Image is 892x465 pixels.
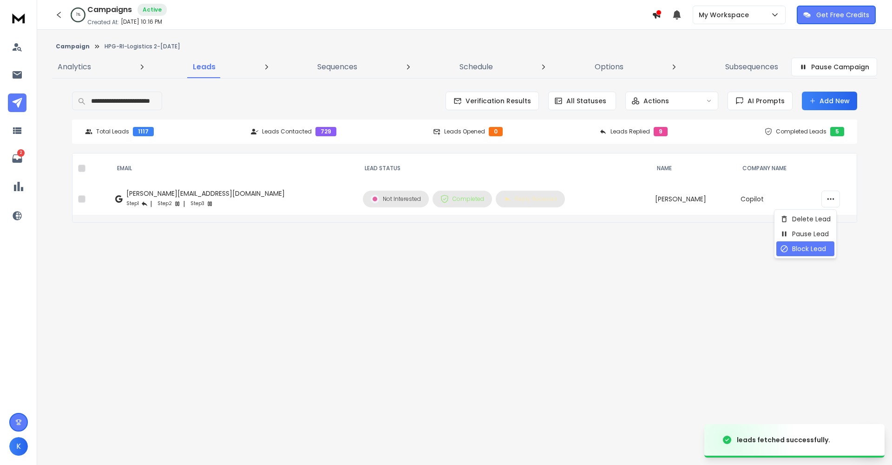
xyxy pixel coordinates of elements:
[504,195,557,203] div: Reply Received
[792,214,831,224] p: Delete Lead
[138,4,167,16] div: Active
[744,96,785,106] span: AI Prompts
[262,128,312,135] p: Leads Contacted
[56,43,90,50] button: Campaign
[454,56,498,78] a: Schedule
[357,153,649,183] th: LEAD STATUS
[589,56,629,78] a: Options
[446,92,539,110] button: Verification Results
[315,127,336,136] div: 729
[87,19,119,26] p: Created At:
[17,149,25,157] p: 2
[126,189,285,198] div: [PERSON_NAME][EMAIL_ADDRESS][DOMAIN_NAME]
[121,18,162,26] p: [DATE] 10:16 PM
[193,61,216,73] p: Leads
[802,92,857,110] button: Add New
[440,195,484,203] div: Completed
[649,153,735,183] th: NAME
[87,4,132,15] h1: Campaigns
[110,153,357,183] th: EMAIL
[792,244,826,253] p: Block Lead
[649,183,735,215] td: [PERSON_NAME]
[105,43,180,50] p: HPG-RI-Logistics 2-[DATE]
[190,199,204,208] p: Step 3
[792,229,829,239] p: Pause Lead
[76,12,80,18] p: 1 %
[725,61,778,73] p: Subsequences
[8,149,26,168] a: 2
[96,128,129,135] p: Total Leads
[816,10,869,20] p: Get Free Credits
[9,9,28,27] img: logo
[735,153,816,183] th: Company Name
[610,128,650,135] p: Leads Replied
[595,61,623,73] p: Options
[444,128,485,135] p: Leads Opened
[643,96,669,106] p: Actions
[459,61,493,73] p: Schedule
[699,10,753,20] p: My Workspace
[317,61,357,73] p: Sequences
[737,435,830,445] div: leads fetched successfully.
[187,56,221,78] a: Leads
[728,92,793,110] button: AI Prompts
[797,6,876,24] button: Get Free Credits
[489,127,503,136] div: 0
[830,127,844,136] div: 5
[654,127,668,136] div: 9
[776,128,826,135] p: Completed Leads
[52,56,97,78] a: Analytics
[371,195,421,203] div: Not Interested
[791,58,877,76] button: Pause Campaign
[312,56,363,78] a: Sequences
[157,199,172,208] p: Step 2
[9,437,28,456] button: K
[183,199,185,208] p: |
[126,199,139,208] p: Step 1
[58,61,91,73] p: Analytics
[462,96,531,106] span: Verification Results
[720,56,784,78] a: Subsequences
[133,127,154,136] div: 1117
[150,199,152,208] p: |
[566,96,606,106] p: All Statuses
[735,183,816,215] td: Copilot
